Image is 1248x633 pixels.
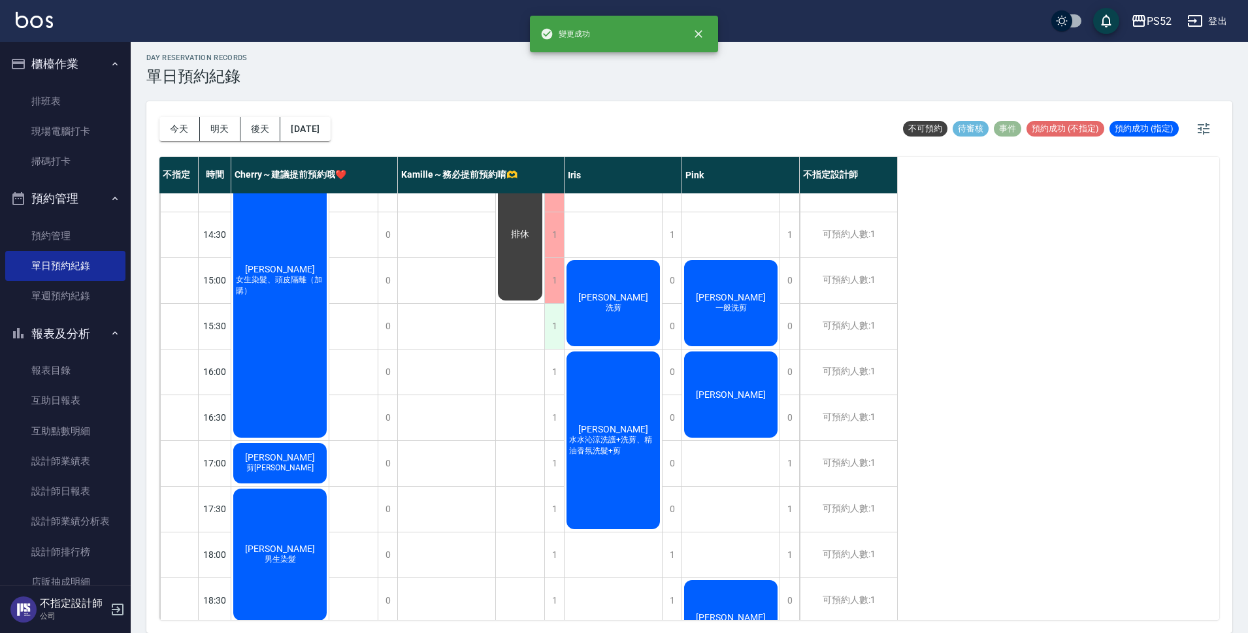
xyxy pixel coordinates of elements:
[544,258,564,303] div: 1
[693,612,768,623] span: [PERSON_NAME]
[242,544,318,554] span: [PERSON_NAME]
[662,487,681,532] div: 0
[544,532,564,577] div: 1
[378,532,397,577] div: 0
[780,441,799,486] div: 1
[5,47,125,81] button: 櫃檯作業
[199,212,231,257] div: 14:30
[780,578,799,623] div: 0
[800,349,897,395] div: 可預約人數:1
[953,123,989,135] span: 待審核
[576,424,651,434] span: [PERSON_NAME]
[5,446,125,476] a: 設計師業績表
[684,20,713,48] button: close
[544,487,564,532] div: 1
[199,440,231,486] div: 17:00
[5,385,125,415] a: 互助日報表
[713,302,749,314] span: 一般洗剪
[280,117,330,141] button: [DATE]
[5,537,125,567] a: 設計師排行榜
[231,157,398,193] div: Cherry～建議提前預約哦❤️
[5,116,125,146] a: 現場電腦打卡
[378,304,397,349] div: 0
[780,212,799,257] div: 1
[146,54,248,62] h2: day Reservation records
[1126,8,1177,35] button: PS52
[199,303,231,349] div: 15:30
[800,578,897,623] div: 可預約人數:1
[5,506,125,536] a: 設計師業績分析表
[378,487,397,532] div: 0
[200,117,240,141] button: 明天
[662,349,681,395] div: 0
[780,258,799,303] div: 0
[199,532,231,577] div: 18:00
[199,257,231,303] div: 15:00
[576,292,651,302] span: [PERSON_NAME]
[378,395,397,440] div: 0
[233,274,327,297] span: 女生染髮、頭皮隔離（加購）
[544,349,564,395] div: 1
[780,395,799,440] div: 0
[5,221,125,251] a: 預約管理
[1026,123,1104,135] span: 預約成功 (不指定)
[5,476,125,506] a: 設計師日報表
[242,264,318,274] span: [PERSON_NAME]
[780,532,799,577] div: 1
[662,441,681,486] div: 0
[5,567,125,597] a: 店販抽成明細
[903,123,947,135] span: 不可預約
[565,157,682,193] div: Iris
[544,578,564,623] div: 1
[240,117,281,141] button: 後天
[159,117,200,141] button: 今天
[5,86,125,116] a: 排班表
[544,304,564,349] div: 1
[800,212,897,257] div: 可預約人數:1
[693,292,768,302] span: [PERSON_NAME]
[780,304,799,349] div: 0
[800,441,897,486] div: 可預約人數:1
[508,229,532,240] span: 排休
[800,258,897,303] div: 可預約人數:1
[5,182,125,216] button: 預約管理
[199,395,231,440] div: 16:30
[5,416,125,446] a: 互助點數明細
[10,596,37,623] img: Person
[244,463,316,474] span: 剪[PERSON_NAME]
[40,610,107,622] p: 公司
[780,349,799,395] div: 0
[800,395,897,440] div: 可預約人數:1
[1182,9,1232,33] button: 登出
[662,304,681,349] div: 0
[199,486,231,532] div: 17:30
[544,212,564,257] div: 1
[146,67,248,86] h3: 單日預約紀錄
[682,157,800,193] div: Pink
[199,577,231,623] div: 18:30
[40,597,107,610] h5: 不指定設計師
[662,395,681,440] div: 0
[378,441,397,486] div: 0
[398,157,565,193] div: Kamille～務必提前預約唷🫶
[800,304,897,349] div: 可預約人數:1
[5,317,125,351] button: 報表及分析
[603,302,624,314] span: 洗剪
[544,441,564,486] div: 1
[242,452,318,463] span: [PERSON_NAME]
[567,434,660,457] span: 水水沁涼洗護+洗剪、精油香氛洗髮+剪
[1109,123,1179,135] span: 預約成功 (指定)
[16,12,53,28] img: Logo
[662,578,681,623] div: 1
[544,395,564,440] div: 1
[378,349,397,395] div: 0
[5,355,125,385] a: 報表目錄
[662,532,681,577] div: 1
[159,157,199,193] div: 不指定
[199,349,231,395] div: 16:00
[1147,13,1172,29] div: PS52
[378,212,397,257] div: 0
[199,157,231,193] div: 時間
[780,487,799,532] div: 1
[1093,8,1119,34] button: save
